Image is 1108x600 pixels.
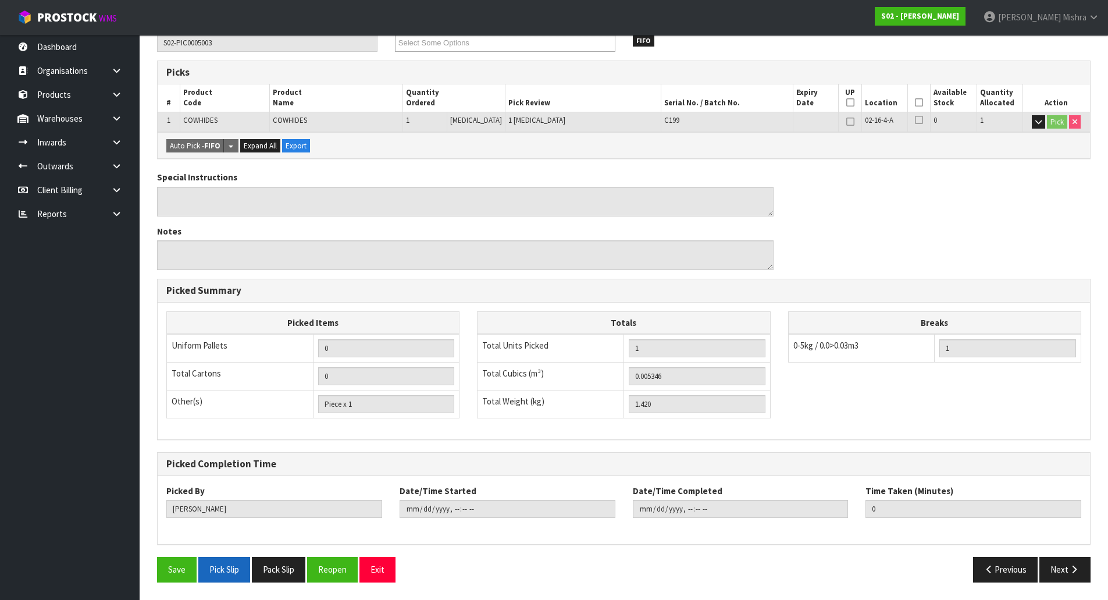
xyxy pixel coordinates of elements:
span: 1 [980,115,984,125]
span: [PERSON_NAME] [998,12,1061,23]
span: C199 [664,115,679,125]
span: FIFO [633,35,655,47]
a: S02 - [PERSON_NAME] [875,7,966,26]
button: Save [157,557,197,582]
th: Pick Review [505,84,661,112]
button: Next [1039,557,1091,582]
span: 0-5kg / 0.0>0.03m3 [793,340,858,351]
th: Product Name [270,84,403,112]
label: Date/Time Started [400,485,476,497]
span: 0 [934,115,937,125]
th: Serial No. / Batch No. [661,84,793,112]
span: 1 [406,115,409,125]
td: Total Cartons [167,363,313,390]
strong: FIFO [204,141,220,151]
span: 1 [167,115,170,125]
th: UP [839,84,862,112]
th: Location [861,84,907,112]
button: Expand All [240,139,280,153]
label: Picked By [166,485,205,497]
input: Time Taken [865,500,1081,518]
td: Total Weight (kg) [478,390,624,418]
th: Totals [478,311,770,334]
strong: S02 - [PERSON_NAME] [881,11,959,21]
input: Picked By [166,500,382,518]
th: Quantity Ordered [402,84,505,112]
td: Total Cubics (m³) [478,363,624,390]
span: Pick [157,10,1091,591]
th: Quantity Allocated [977,84,1023,112]
span: 1 [MEDICAL_DATA] [508,115,565,125]
th: Action [1023,84,1090,112]
label: Date/Time Completed [633,485,722,497]
label: Time Taken (Minutes) [865,485,953,497]
button: Pack Slip [252,557,305,582]
button: Pick [1047,115,1067,129]
td: Other(s) [167,390,313,418]
label: Special Instructions [157,171,237,183]
input: OUTERS TOTAL = CTN [318,367,455,385]
td: Uniform Pallets [167,334,313,363]
h3: Picked Completion Time [166,459,1081,470]
h3: Picks [166,67,615,78]
button: Auto Pick -FIFO [166,139,224,153]
th: Available Stock [931,84,977,112]
label: Notes [157,225,181,237]
span: ProStock [37,10,97,25]
span: COWHIDES [183,115,218,125]
th: Breaks [788,311,1081,334]
button: Reopen [307,557,358,582]
th: # [158,84,180,112]
th: Picked Items [167,311,459,334]
span: [MEDICAL_DATA] [450,115,502,125]
button: Exit [359,557,396,582]
span: 02-16-4-A [865,115,893,125]
th: Expiry Date [793,84,839,112]
span: Mishra [1063,12,1086,23]
small: WMS [99,13,117,24]
td: Total Units Picked [478,334,624,363]
h3: Picked Summary [166,285,1081,296]
img: cube-alt.png [17,10,32,24]
th: Product Code [180,84,270,112]
button: Export [282,139,310,153]
button: Pick Slip [198,557,250,582]
input: UNIFORM P LINES [318,339,455,357]
button: Previous [973,557,1038,582]
span: COWHIDES [273,115,307,125]
span: Expand All [244,141,277,151]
